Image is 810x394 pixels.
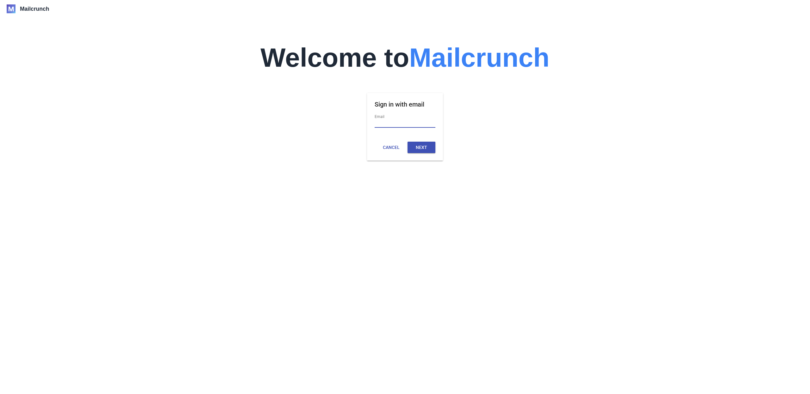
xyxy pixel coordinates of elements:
[260,13,549,71] h1: Welcome to
[375,101,435,113] h1: Sign in with email
[408,142,435,153] button: Next
[7,4,16,13] img: logo
[377,142,405,153] button: Cancel
[409,43,549,72] span: Mailcrunch
[20,5,49,13] span: Mailcrunch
